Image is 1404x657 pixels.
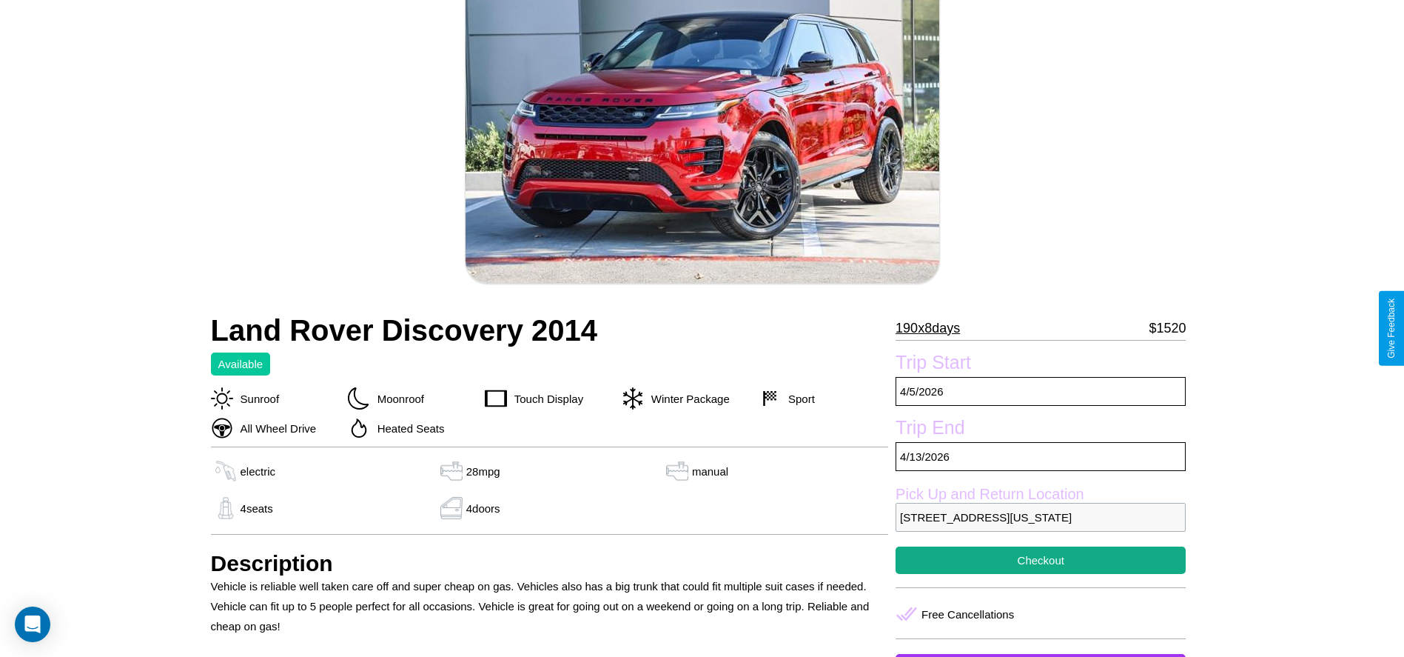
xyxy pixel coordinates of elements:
p: Available [218,354,263,374]
p: Heated Seats [370,418,445,438]
button: Checkout [896,547,1186,574]
img: gas [437,460,466,482]
h2: Land Rover Discovery 2014 [211,314,889,347]
p: 190 x 8 days [896,316,960,340]
div: Give Feedback [1386,299,1397,358]
p: Free Cancellations [921,604,1014,624]
img: gas [662,460,692,482]
img: gas [437,497,466,519]
label: Trip End [896,417,1186,442]
p: Vehicle is reliable well taken care off and super cheap on gas. Vehicles also has a big trunk tha... [211,576,889,636]
p: 4 / 5 / 2026 [896,377,1186,406]
p: 4 seats [241,498,273,518]
p: Sport [781,389,815,409]
p: Winter Package [644,389,730,409]
p: Touch Display [507,389,583,409]
p: Moonroof [370,389,424,409]
img: gas [211,497,241,519]
h3: Description [211,551,889,576]
div: Open Intercom Messenger [15,607,50,642]
img: gas [211,460,241,482]
p: [STREET_ADDRESS][US_STATE] [896,503,1186,532]
label: Trip Start [896,352,1186,377]
p: All Wheel Drive [233,418,317,438]
p: electric [241,461,276,481]
p: $ 1520 [1149,316,1186,340]
p: manual [692,461,728,481]
p: 28 mpg [466,461,500,481]
p: Sunroof [233,389,280,409]
p: 4 / 13 / 2026 [896,442,1186,471]
label: Pick Up and Return Location [896,486,1186,503]
p: 4 doors [466,498,500,518]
